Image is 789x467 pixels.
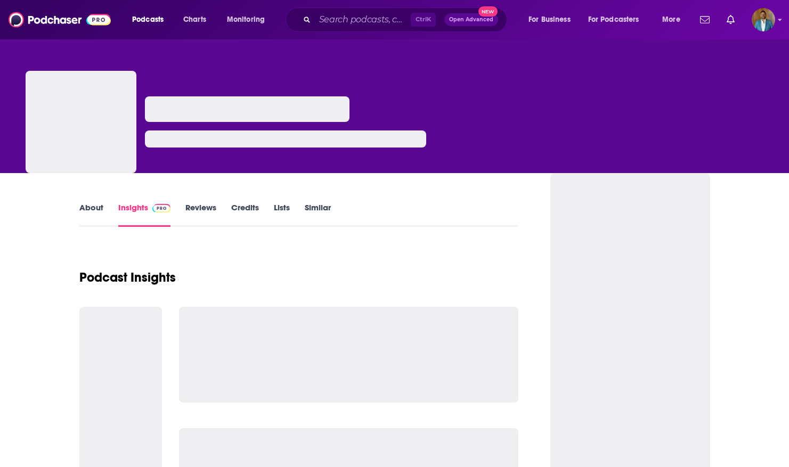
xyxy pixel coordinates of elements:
img: User Profile [752,8,775,31]
img: Podchaser - Follow, Share and Rate Podcasts [9,10,111,30]
img: Podchaser Pro [152,204,171,212]
a: Show notifications dropdown [696,11,714,29]
input: Search podcasts, credits, & more... [315,11,411,28]
a: Charts [176,11,213,28]
span: Open Advanced [449,17,493,22]
h1: Podcast Insights [79,269,176,285]
a: InsightsPodchaser Pro [118,202,171,227]
button: open menu [655,11,694,28]
span: More [662,12,680,27]
button: open menu [125,11,177,28]
button: open menu [581,11,655,28]
button: open menu [521,11,584,28]
button: Open AdvancedNew [444,13,498,26]
a: Similar [305,202,331,227]
a: Reviews [185,202,216,227]
a: About [79,202,103,227]
a: Credits [231,202,259,227]
button: Show profile menu [752,8,775,31]
div: Search podcasts, credits, & more... [296,7,517,32]
a: Lists [274,202,290,227]
span: New [478,6,498,17]
span: Monitoring [227,12,265,27]
span: Charts [183,12,206,27]
span: Podcasts [132,12,164,27]
a: Show notifications dropdown [722,11,739,29]
button: open menu [219,11,279,28]
span: Logged in as smortier42491 [752,8,775,31]
span: For Podcasters [588,12,639,27]
span: For Business [528,12,571,27]
span: Ctrl K [411,13,436,27]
